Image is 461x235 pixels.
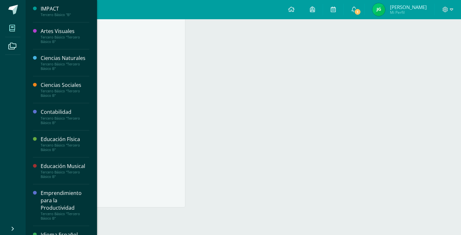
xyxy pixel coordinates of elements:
[41,35,89,44] div: Tercero Básico "Tercero Básico B"
[41,55,89,71] a: Ciencias NaturalesTercero Básico "Tercero Básico B"
[41,116,89,125] div: Tercero Básico "Tercero Básico B"
[41,136,89,143] div: Educación Física
[354,8,361,15] span: 1
[390,4,427,10] span: [PERSON_NAME]
[41,143,89,152] div: Tercero Básico "Tercero Básico B"
[41,170,89,179] div: Tercero Básico "Tercero Básico B"
[41,5,89,17] a: IMPACTTercero Básico "B"
[41,163,89,170] div: Educación Musical
[41,189,89,221] a: Emprendimiento para la ProductividadTercero Básico "Tercero Básico B"
[41,28,89,44] a: Artes VisualesTercero Básico "Tercero Básico B"
[41,81,89,89] div: Ciencias Sociales
[390,10,427,15] span: Mi Perfil
[41,89,89,98] div: Tercero Básico "Tercero Básico B"
[41,62,89,71] div: Tercero Básico "Tercero Básico B"
[41,189,89,212] div: Emprendimiento para la Productividad
[41,108,89,125] a: ContabilidadTercero Básico "Tercero Básico B"
[41,136,89,152] a: Educación FísicaTercero Básico "Tercero Básico B"
[372,3,385,16] img: 024bd0dec99b9116a7f39356871595d1.png
[41,55,89,62] div: Ciencias Naturales
[41,28,89,35] div: Artes Visuales
[41,5,89,13] div: IMPACT
[41,81,89,98] a: Ciencias SocialesTercero Básico "Tercero Básico B"
[41,212,89,221] div: Tercero Básico "Tercero Básico B"
[41,163,89,179] a: Educación MusicalTercero Básico "Tercero Básico B"
[41,108,89,116] div: Contabilidad
[41,13,89,17] div: Tercero Básico "B"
